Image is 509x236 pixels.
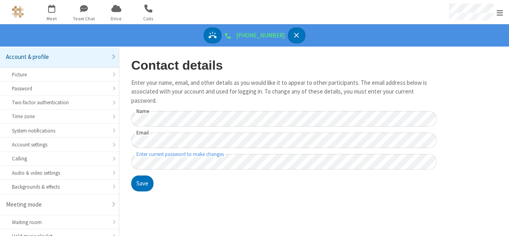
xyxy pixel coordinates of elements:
[204,27,305,44] nav: controls
[131,59,437,72] h2: Contact details
[224,31,233,40] div: Connected / Registered
[12,155,107,162] div: Calling
[12,127,107,135] div: System notifications
[12,6,24,18] img: iotum.​ucaas.​tech
[6,200,107,209] div: Meeting mode
[12,183,107,191] div: Backgrounds & effects
[12,71,107,78] div: Picture
[69,15,99,22] span: Team Chat
[288,27,306,44] button: Decline
[204,27,221,44] button: Answer
[37,15,67,22] span: Meet
[12,85,107,92] div: Password
[131,111,437,127] input: Name
[131,78,437,105] p: Enter your name, email, and other details as you would like it to appear to other participants. T...
[131,176,153,191] button: Save
[236,31,285,40] span: [PHONE_NUMBER]
[12,169,107,177] div: Audio & video settings
[12,141,107,148] div: Account settings
[489,215,503,230] iframe: Chat
[131,133,437,148] input: Email
[12,113,107,120] div: Time zone
[6,53,107,62] div: Account & profile
[12,99,107,106] div: Two-factor authentication
[12,218,107,226] div: Waiting room
[131,154,437,170] input: Enter current password to make changes
[134,15,163,22] span: Calls
[101,15,131,22] span: Drive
